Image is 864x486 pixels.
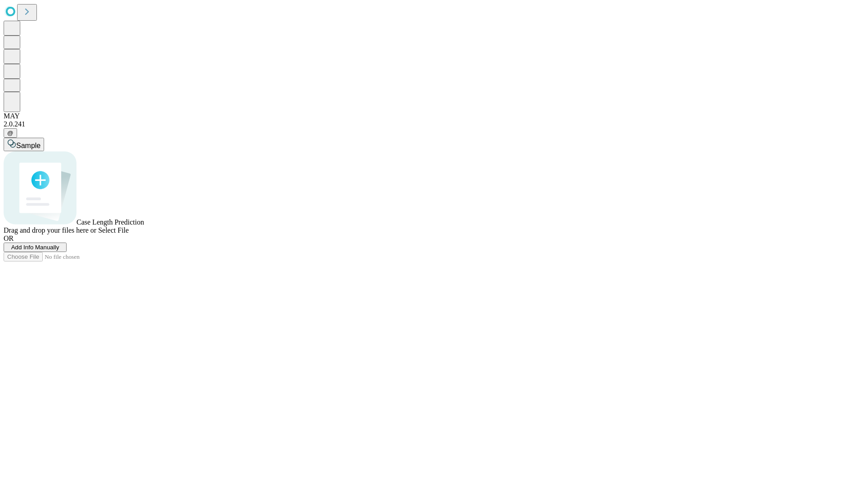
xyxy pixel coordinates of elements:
span: Drag and drop your files here or [4,226,96,234]
span: OR [4,234,13,242]
div: MAY [4,112,860,120]
span: Case Length Prediction [76,218,144,226]
span: Add Info Manually [11,244,59,251]
button: @ [4,128,17,138]
span: @ [7,130,13,136]
div: 2.0.241 [4,120,860,128]
span: Select File [98,226,129,234]
button: Sample [4,138,44,151]
button: Add Info Manually [4,243,67,252]
span: Sample [16,142,40,149]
